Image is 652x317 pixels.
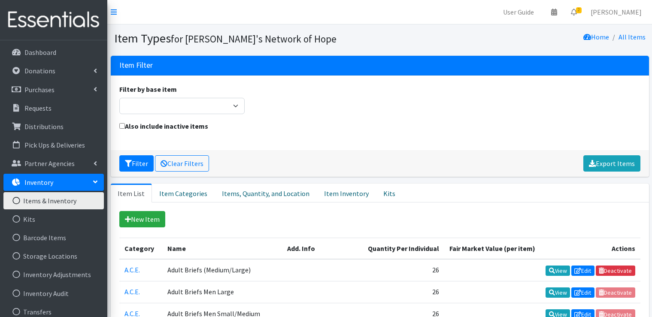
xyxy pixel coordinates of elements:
[496,3,541,21] a: User Guide
[111,184,152,202] a: Item List
[3,155,104,172] a: Partner Agencies
[376,184,403,202] a: Kits
[3,118,104,135] a: Distributions
[546,266,570,276] a: View
[3,44,104,61] a: Dashboard
[24,48,56,57] p: Dashboard
[571,287,594,298] a: Edit
[119,121,208,131] label: Also include inactive items
[124,287,140,296] a: A.C.E.
[3,285,104,302] a: Inventory Audit
[3,81,104,98] a: Purchases
[124,266,140,274] a: A.C.E.
[215,184,317,202] a: Items, Quantity, and Location
[3,6,104,34] img: HumanEssentials
[583,155,640,172] a: Export Items
[3,174,104,191] a: Inventory
[444,238,540,259] th: Fair Market Value (per item)
[119,123,125,129] input: Also include inactive items
[162,281,282,303] td: Adult Briefs Men Large
[119,211,165,227] a: New Item
[362,259,444,281] td: 26
[119,61,153,70] h3: Item Filter
[540,238,640,259] th: Actions
[24,122,64,131] p: Distributions
[3,100,104,117] a: Requests
[24,66,55,75] p: Donations
[3,248,104,265] a: Storage Locations
[571,266,594,276] a: Edit
[362,281,444,303] td: 26
[24,141,85,149] p: Pick Ups & Deliveries
[171,33,337,45] small: for [PERSON_NAME]'s Network of Hope
[282,238,362,259] th: Add. Info
[3,211,104,228] a: Kits
[114,31,377,46] h1: Item Types
[564,3,584,21] a: 2
[162,238,282,259] th: Name
[362,238,444,259] th: Quantity Per Individual
[546,287,570,298] a: View
[3,62,104,79] a: Donations
[24,159,75,168] p: Partner Agencies
[576,7,582,13] span: 2
[3,192,104,209] a: Items & Inventory
[24,178,53,187] p: Inventory
[119,84,177,94] label: Filter by base item
[119,155,154,172] button: Filter
[162,259,282,281] td: Adult Briefs (Medium/Large)
[596,266,635,276] a: Deactivate
[119,238,162,259] th: Category
[583,33,609,41] a: Home
[317,184,376,202] a: Item Inventory
[24,85,55,94] p: Purchases
[24,104,52,112] p: Requests
[152,184,215,202] a: Item Categories
[155,155,209,172] a: Clear Filters
[619,33,646,41] a: All Items
[3,266,104,283] a: Inventory Adjustments
[584,3,649,21] a: [PERSON_NAME]
[3,229,104,246] a: Barcode Items
[3,136,104,154] a: Pick Ups & Deliveries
